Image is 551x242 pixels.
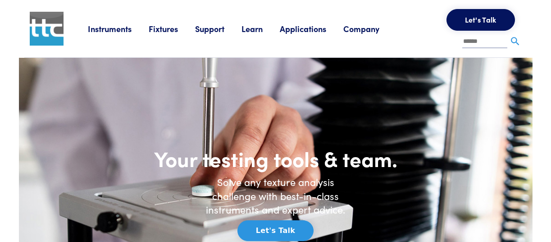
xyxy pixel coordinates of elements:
[199,175,352,217] h6: Solve any texture analysis challenge with best-in-class instruments and expert advice.
[343,23,396,34] a: Company
[149,23,195,34] a: Fixtures
[30,12,64,46] img: ttc_logo_1x1_v1.0.png
[280,23,343,34] a: Applications
[195,23,241,34] a: Support
[446,9,515,31] button: Let's Talk
[241,23,280,34] a: Learn
[123,145,429,172] h1: Your testing tools & team.
[237,220,314,241] button: Let's Talk
[88,23,149,34] a: Instruments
